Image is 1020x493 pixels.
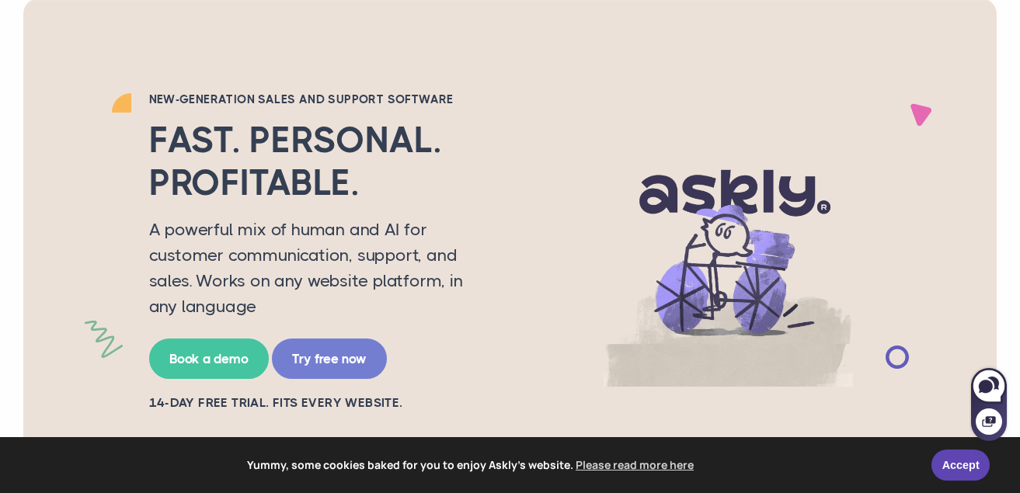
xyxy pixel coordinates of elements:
[272,339,387,380] a: Try free now
[518,124,938,387] img: AI multilingual chat
[23,453,921,477] span: Yummy, some cookies baked for you to enjoy Askly's website.
[149,217,495,319] p: A powerful mix of human and AI for customer communication, support, and sales. Works on any websi...
[149,339,269,380] a: Book a demo
[573,453,696,477] a: learn more about cookies
[149,119,495,204] h2: Fast. Personal. Profitable.
[149,92,495,107] h2: New-generation sales and support software
[149,394,495,411] h2: 14-day free trial. Fits every website.
[970,365,1008,443] iframe: Askly chat
[931,450,990,481] a: Accept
